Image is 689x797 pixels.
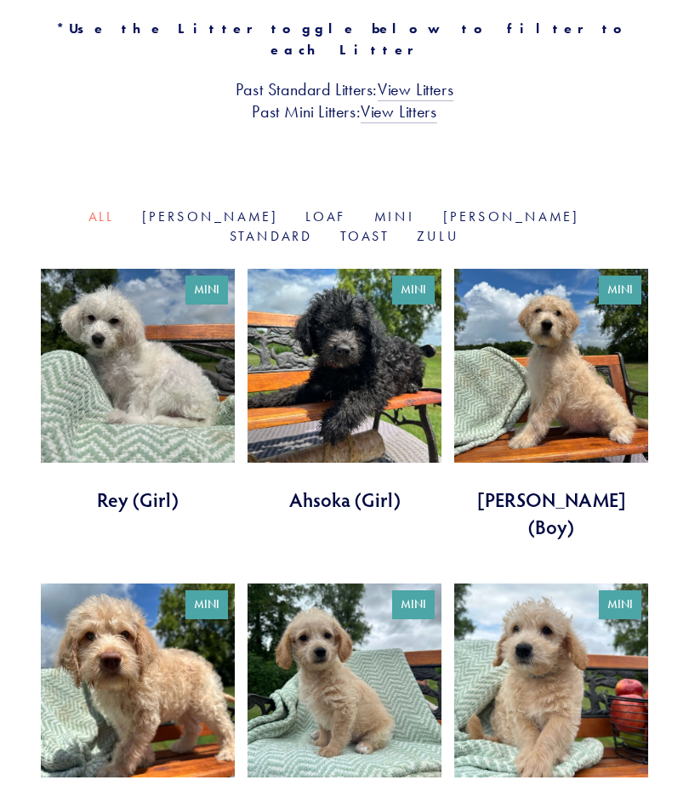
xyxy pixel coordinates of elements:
a: Standard [230,228,313,244]
a: [PERSON_NAME] [142,208,279,225]
a: Toast [340,228,390,244]
a: Loaf [305,208,346,225]
strong: *Use the Litter toggle below to filter to each Litter [56,20,646,59]
a: Zulu [417,228,459,244]
a: View Litters [361,101,436,123]
a: View Litters [378,79,453,101]
a: [PERSON_NAME] [443,208,580,225]
a: All [88,208,115,225]
a: Mini [374,208,416,225]
h3: Past Standard Litters: Past Mini Litters: [41,78,648,122]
